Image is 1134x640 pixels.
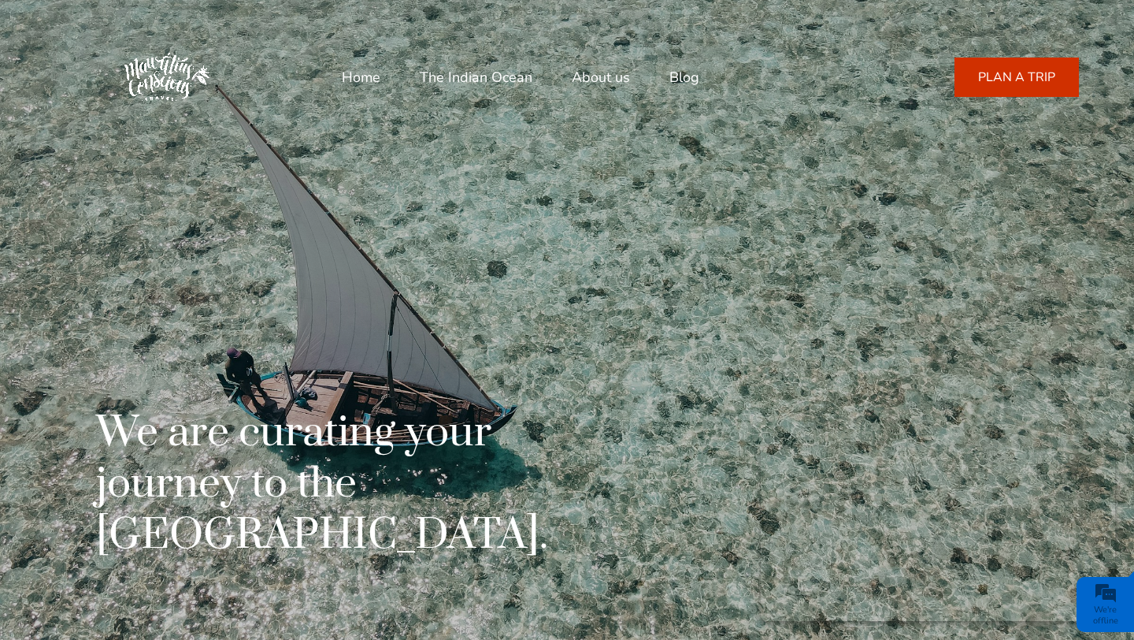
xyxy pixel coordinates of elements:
a: About us [572,58,630,96]
a: Blog [669,58,699,96]
iframe: To enrich screen reader interactions, please activate Accessibility in Grammarly extension settings [761,448,1115,621]
a: Home [342,58,380,96]
a: The Indian Ocean [420,58,532,96]
a: PLAN A TRIP [954,58,1079,97]
h1: We are curating your journey to the [GEOGRAPHIC_DATA]. [96,407,548,561]
div: We're offline [1080,605,1130,627]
